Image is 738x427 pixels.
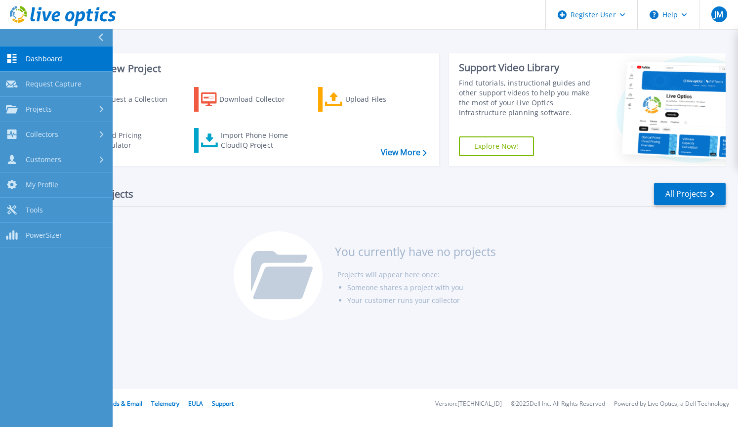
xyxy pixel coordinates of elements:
[26,206,43,214] span: Tools
[109,399,142,408] a: Ads & Email
[347,281,496,294] li: Someone shares a project with you
[97,130,176,150] div: Cloud Pricing Calculator
[435,401,502,407] li: Version: [TECHNICAL_ID]
[654,183,726,205] a: All Projects
[381,148,427,157] a: View More
[151,399,179,408] a: Telemetry
[188,399,203,408] a: EULA
[26,180,58,189] span: My Profile
[26,130,58,139] span: Collectors
[337,268,496,281] li: Projects will appear here once:
[98,89,177,109] div: Request a Collection
[26,155,61,164] span: Customers
[212,399,234,408] a: Support
[714,10,723,18] span: JM
[459,61,598,74] div: Support Video Library
[511,401,605,407] li: © 2025 Dell Inc. All Rights Reserved
[70,63,426,74] h3: Start a New Project
[26,231,62,240] span: PowerSizer
[347,294,496,307] li: Your customer runs your collector
[318,87,428,112] a: Upload Files
[26,105,52,114] span: Projects
[194,87,304,112] a: Download Collector
[614,401,729,407] li: Powered by Live Optics, a Dell Technology
[345,89,424,109] div: Upload Files
[459,136,534,156] a: Explore Now!
[70,87,180,112] a: Request a Collection
[459,78,598,118] div: Find tutorials, instructional guides and other support videos to help you make the most of your L...
[26,80,82,88] span: Request Capture
[335,246,496,257] h3: You currently have no projects
[219,89,298,109] div: Download Collector
[221,130,298,150] div: Import Phone Home CloudIQ Project
[26,54,62,63] span: Dashboard
[70,128,180,153] a: Cloud Pricing Calculator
